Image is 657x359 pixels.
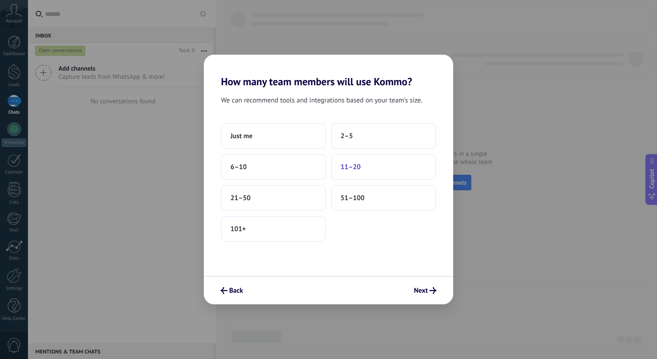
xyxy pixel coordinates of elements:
[221,216,326,242] button: 101+
[410,283,440,298] button: Next
[221,95,422,106] span: We can recommend tools and integrations based on your team’s size.
[204,55,453,88] h2: How many team members will use Kommo?
[221,185,326,211] button: 21–50
[331,123,436,149] button: 2–5
[229,288,243,294] span: Back
[341,163,361,171] span: 11–20
[230,163,247,171] span: 6–10
[331,154,436,180] button: 11–20
[230,194,251,202] span: 21–50
[221,123,326,149] button: Just me
[341,132,353,140] span: 2–5
[341,194,365,202] span: 51–100
[221,154,326,180] button: 6–10
[217,283,247,298] button: Back
[414,288,428,294] span: Next
[230,225,246,233] span: 101+
[331,185,436,211] button: 51–100
[230,132,252,140] span: Just me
